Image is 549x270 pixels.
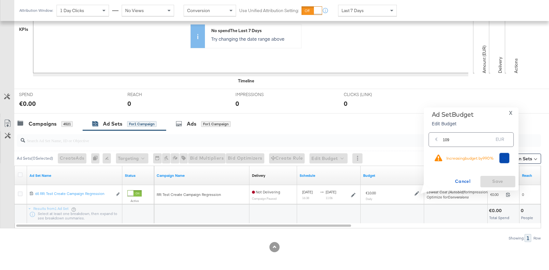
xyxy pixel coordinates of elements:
sub: 11:06 [326,196,333,200]
div: Ads [187,120,196,128]
div: 0 [344,99,348,108]
div: Row [533,236,541,240]
a: 65 RR: Test Create Campaign Regression [35,191,112,198]
a: Shows the current state of your Ad Set. [125,173,152,178]
button: X [506,111,515,115]
div: Ad Set Budget [432,111,474,118]
span: Not Delivering [252,190,280,194]
div: €10.00 [366,190,376,196]
a: Reflects the ability of your Ad Set to achieve delivery based on ad states, schedule and budget. [252,173,265,178]
div: 0 [521,208,525,214]
span: People [521,215,533,220]
a: Your campaign name. [157,173,247,178]
em: Conversions [448,195,469,199]
span: SPEND [19,92,67,98]
div: 0 [127,99,131,108]
a: Shows when your Ad Set is scheduled to deliver. [300,173,358,178]
div: Ad Sets [103,120,122,128]
div: €0.00 [489,208,504,214]
div: €0.00 [19,99,36,108]
div: for 1 Campaign [201,121,231,127]
sub: 16:38 [302,196,309,200]
div: 4521 [61,121,73,127]
p: Edit Budget [432,120,474,127]
div: 0 [235,99,239,108]
div: for 1 Campaign [127,121,157,127]
div: Increasing budget by 990 % [446,156,494,161]
label: Active [127,199,142,203]
span: No Views [125,8,144,13]
p: Try changing the date range above [211,36,298,42]
em: Lowest Cost (Autobid) [427,190,464,194]
button: Cancel [445,176,480,187]
span: IMPRESSIONS [235,92,283,98]
a: Shows the current budget of Ad Set. [363,173,422,178]
span: Conversion [187,8,210,13]
label: Use Unified Attribution Setting: [239,8,299,14]
span: 1 Day Clicks [60,8,84,13]
span: [DATE] [326,190,336,194]
div: Campaigns [29,120,57,128]
span: RR: Test Create Campaign Regression [157,192,221,197]
input: Enter your budget [443,130,493,144]
a: Your Ad Set name. [30,173,120,178]
button: Ok [499,153,510,163]
div: Showing: [508,236,525,240]
span: €0.00 [490,192,503,197]
div: EUR [493,135,507,147]
button: Column Sets [500,154,541,164]
span: 0 [522,192,524,197]
div: 65 RR: Test Create Campaign Regression [35,191,112,196]
sub: Daily [366,197,372,201]
div: 1 [525,234,531,242]
span: CLICKS (LINK) [344,92,391,98]
div: 0 [91,153,103,163]
input: Search Ad Set Name, ID or Objective [25,132,493,144]
div: Delivery [252,173,265,178]
span: Cancel [448,177,478,185]
div: Attribution Window: [19,8,53,13]
span: Total Spend [489,215,509,220]
span: Ok [502,156,507,160]
span: X [509,108,512,117]
div: € [433,135,440,147]
a: The number of people your ad was served to. [522,173,549,178]
span: for Impressions [427,190,490,194]
span: [DATE] [302,190,313,194]
div: Optimize for [427,195,490,200]
span: REACH [127,92,175,98]
div: Ad Sets ( 0 Selected) [17,156,53,161]
sub: Campaign Paused [252,197,277,200]
span: Last 7 Days [342,8,364,13]
div: No spend The Last 7 Days [211,28,298,34]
